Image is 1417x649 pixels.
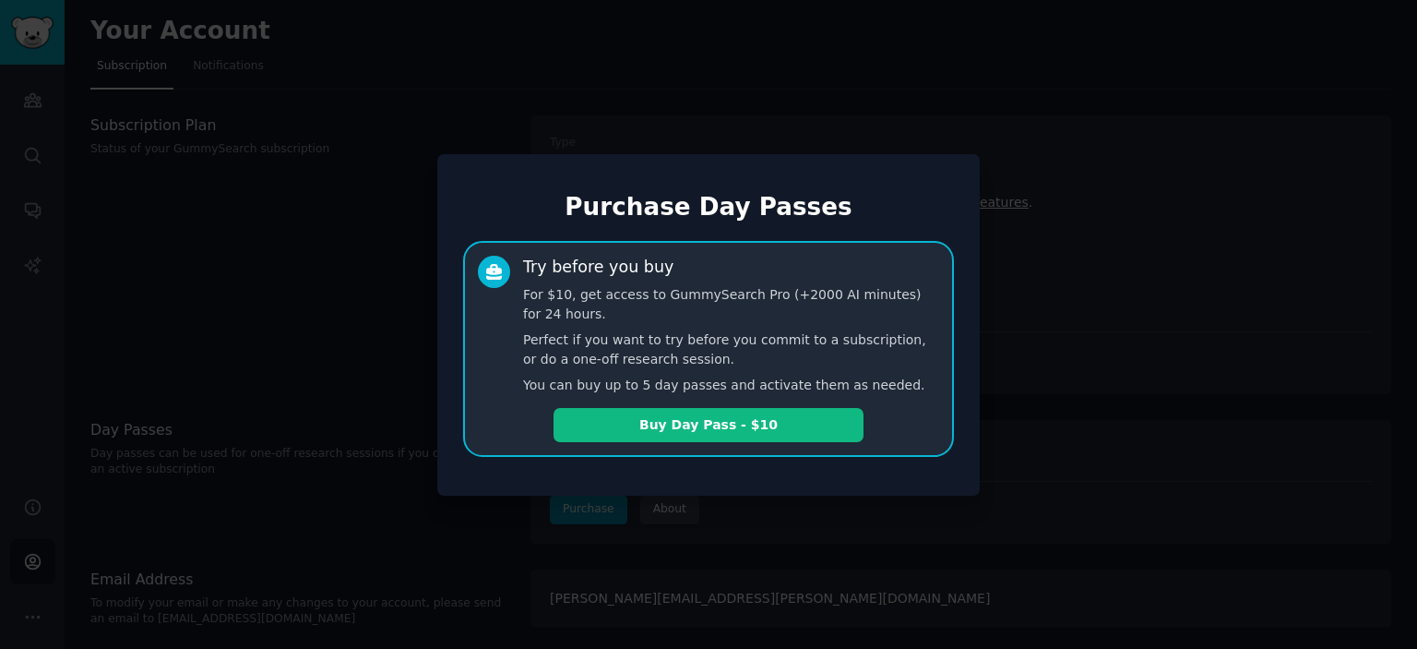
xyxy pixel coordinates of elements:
button: Buy Day Pass - $10 [554,408,863,442]
div: Try before you buy [523,256,673,279]
h1: Purchase Day Passes [463,193,954,222]
p: You can buy up to 5 day passes and activate them as needed. [523,376,939,395]
p: For $10, get access to GummySearch Pro (+2000 AI minutes) for 24 hours. [523,285,939,324]
p: Perfect if you want to try before you commit to a subscription, or do a one-off research session. [523,331,939,369]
